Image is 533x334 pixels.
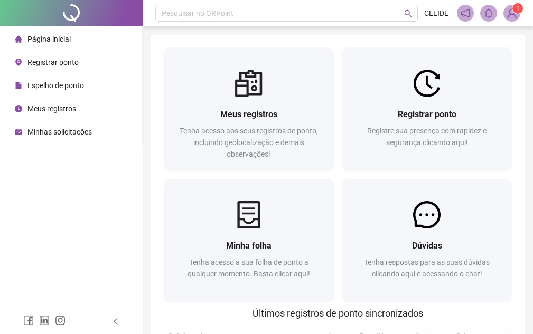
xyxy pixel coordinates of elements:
[398,109,456,119] span: Registrar ponto
[15,82,22,89] span: file
[512,3,523,14] sup: Atualize o seu contato no menu Meus Dados
[180,127,318,158] span: Tenha acesso aos seus registros de ponto, incluindo geolocalização e demais observações!
[516,5,520,12] span: 1
[15,59,22,66] span: environment
[15,35,22,43] span: home
[27,35,71,43] span: Página inicial
[39,315,50,326] span: linkedin
[226,241,272,251] span: Minha folha
[164,47,334,170] a: Meus registrosTenha acesso aos seus registros de ponto, incluindo geolocalização e demais observa...
[23,315,34,326] span: facebook
[484,8,493,18] span: bell
[220,109,277,119] span: Meus registros
[15,128,22,136] span: schedule
[27,128,92,136] span: Minhas solicitações
[461,8,470,18] span: notification
[404,9,412,17] span: search
[164,179,334,302] a: Minha folhaTenha acesso a sua folha de ponto a qualquer momento. Basta clicar aqui!
[367,127,487,147] span: Registre sua presença com rapidez e segurança clicando aqui!
[253,308,423,319] span: Últimos registros de ponto sincronizados
[424,7,448,19] span: CLEIDE
[504,5,520,21] img: 90394
[412,241,442,251] span: Dúvidas
[364,258,490,278] span: Tenha respostas para as suas dúvidas clicando aqui e acessando o chat!
[112,318,119,325] span: left
[342,47,512,170] a: Registrar pontoRegistre sua presença com rapidez e segurança clicando aqui!
[27,58,79,66] span: Registrar ponto
[15,105,22,112] span: clock-circle
[342,179,512,302] a: DúvidasTenha respostas para as suas dúvidas clicando aqui e acessando o chat!
[27,104,76,113] span: Meus registros
[55,315,66,326] span: instagram
[27,81,84,90] span: Espelho de ponto
[188,258,310,278] span: Tenha acesso a sua folha de ponto a qualquer momento. Basta clicar aqui!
